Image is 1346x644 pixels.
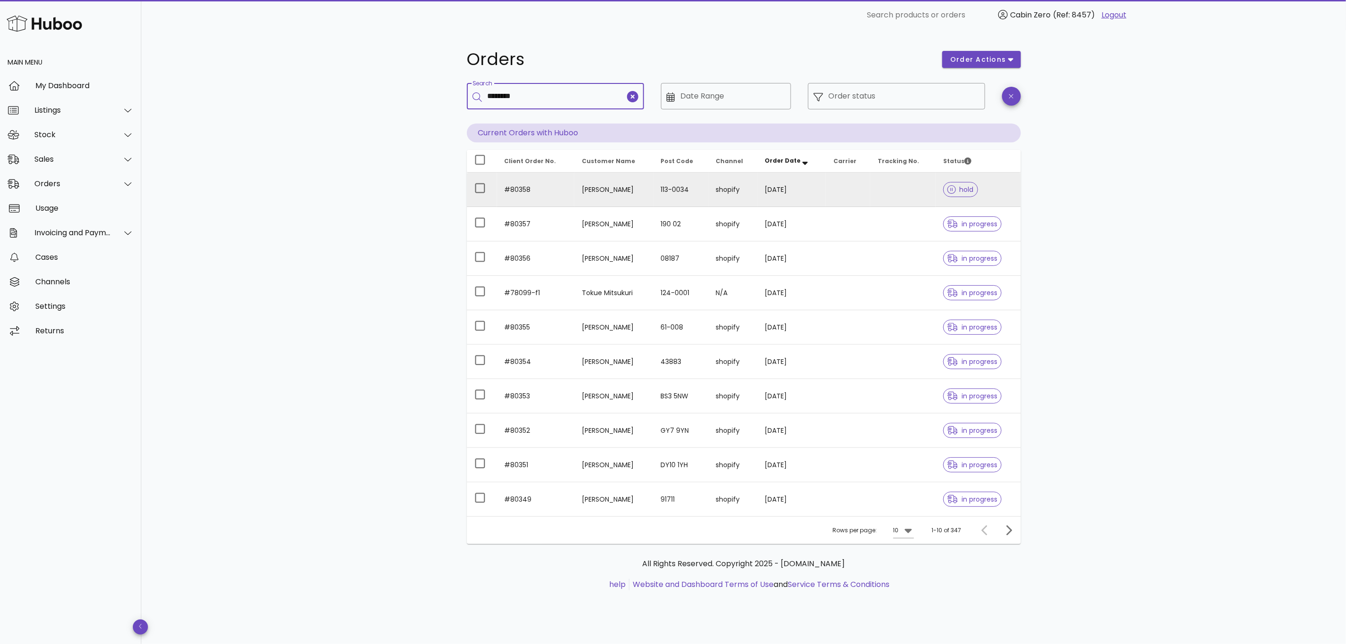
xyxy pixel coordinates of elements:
div: My Dashboard [35,81,134,90]
button: Next page [1000,522,1017,539]
span: (Ref: 8457) [1053,9,1095,20]
td: [DATE] [758,173,826,207]
td: #80356 [497,241,574,276]
span: Post Code [661,157,693,165]
td: [PERSON_NAME] [574,310,653,345]
div: Settings [35,302,134,311]
div: 10 [893,526,899,535]
td: #80354 [497,345,574,379]
td: #80358 [497,173,574,207]
td: 08187 [653,241,709,276]
p: All Rights Reserved. Copyright 2025 - [DOMAIN_NAME] [474,558,1013,570]
span: order actions [950,55,1006,65]
td: #80349 [497,482,574,516]
th: Carrier [826,150,870,173]
td: shopify [709,413,758,448]
h1: Orders [467,51,931,68]
span: in progress [947,393,997,399]
td: shopify [709,241,758,276]
p: Current Orders with Huboo [467,124,1021,142]
span: in progress [947,324,997,330]
td: shopify [709,345,758,379]
td: DY10 1YH [653,448,709,482]
div: Listings [34,106,111,115]
td: 113-0034 [653,173,709,207]
td: [DATE] [758,413,826,448]
td: N/A [709,276,758,310]
td: 61-008 [653,310,709,345]
span: in progress [947,255,997,262]
td: shopify [709,310,758,345]
th: Post Code [653,150,709,173]
span: in progress [947,221,997,227]
label: Search [473,80,492,87]
div: 10Rows per page: [893,523,914,538]
th: Order Date: Sorted descending. Activate to remove sorting. [758,150,826,173]
a: help [609,579,626,590]
td: shopify [709,448,758,482]
div: Returns [35,326,134,335]
th: Tracking No. [870,150,936,173]
th: Client Order No. [497,150,574,173]
span: in progress [947,462,997,468]
th: Status [936,150,1020,173]
span: Client Order No. [505,157,556,165]
td: shopify [709,173,758,207]
td: [DATE] [758,310,826,345]
div: 1-10 of 347 [932,526,962,535]
td: shopify [709,207,758,241]
div: Sales [34,155,111,164]
td: #78099-f1 [497,276,574,310]
span: Status [943,157,971,165]
span: Channel [716,157,743,165]
td: #80357 [497,207,574,241]
li: and [629,579,889,590]
td: [PERSON_NAME] [574,448,653,482]
button: clear icon [627,91,638,102]
span: in progress [947,496,997,503]
span: Cabin Zero [1010,9,1051,20]
span: Tracking No. [878,157,919,165]
span: hold [947,186,974,193]
span: in progress [947,358,997,365]
td: shopify [709,482,758,516]
td: GY7 9YN [653,413,709,448]
td: [DATE] [758,448,826,482]
td: [PERSON_NAME] [574,207,653,241]
img: Huboo Logo [7,13,82,33]
a: Logout [1101,9,1126,21]
td: [DATE] [758,482,826,516]
td: [PERSON_NAME] [574,241,653,276]
td: [DATE] [758,276,826,310]
div: Invoicing and Payments [34,228,111,237]
div: Cases [35,253,134,262]
td: [DATE] [758,379,826,413]
td: [DATE] [758,241,826,276]
td: #80355 [497,310,574,345]
div: Usage [35,204,134,213]
td: #80352 [497,413,574,448]
td: [DATE] [758,345,826,379]
button: order actions [942,51,1020,68]
td: 43883 [653,345,709,379]
th: Channel [709,150,758,173]
td: 91711 [653,482,709,516]
a: Website and Dashboard Terms of Use [633,579,774,590]
td: Tokue Mitsukuri [574,276,653,310]
div: Channels [35,277,134,286]
td: #80353 [497,379,574,413]
td: #80351 [497,448,574,482]
td: [PERSON_NAME] [574,345,653,379]
td: [PERSON_NAME] [574,379,653,413]
span: in progress [947,289,997,296]
div: Orders [34,179,111,188]
td: 190 02 [653,207,709,241]
td: [PERSON_NAME] [574,413,653,448]
span: Order Date [765,157,801,165]
a: Service Terms & Conditions [788,579,889,590]
div: Rows per page: [833,517,914,544]
td: [DATE] [758,207,826,241]
span: in progress [947,427,997,434]
span: Customer Name [582,157,635,165]
td: [PERSON_NAME] [574,173,653,207]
